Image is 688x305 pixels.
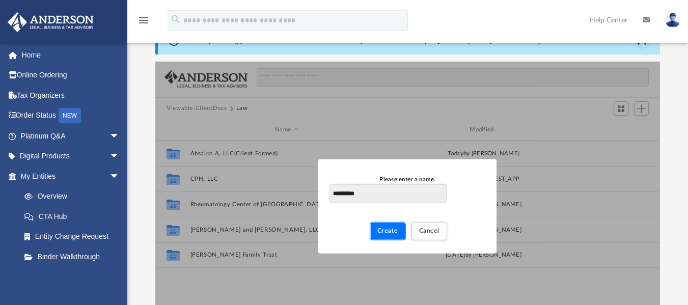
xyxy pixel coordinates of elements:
[437,36,492,44] a: [DOMAIN_NAME]
[14,227,135,247] a: Entity Change Request
[109,146,130,167] span: arrow_drop_down
[318,159,497,253] div: New Folder
[411,222,447,240] button: Cancel
[7,146,135,167] a: Digital Productsarrow_drop_down
[377,228,398,234] span: Create
[7,45,135,65] a: Home
[665,13,680,27] img: User Pic
[170,14,181,25] i: search
[329,175,485,184] div: Please enter a name.
[14,246,135,267] a: Binder Walkthrough
[59,108,81,123] div: NEW
[137,14,150,26] i: menu
[7,65,135,86] a: Online Ordering
[7,126,135,146] a: Platinum Q&Aarrow_drop_down
[14,206,135,227] a: CTA Hub
[137,19,150,26] a: menu
[7,105,135,126] a: Order StatusNEW
[109,126,130,147] span: arrow_drop_down
[329,184,446,203] input: Please enter a name.
[7,85,135,105] a: Tax Organizers
[370,222,406,240] button: Create
[5,12,97,32] img: Anderson Advisors Platinum Portal
[7,166,135,186] a: My Entitiesarrow_drop_down
[419,228,439,234] span: Cancel
[14,186,135,207] a: Overview
[14,267,130,287] a: My Blueprint
[109,166,130,187] span: arrow_drop_down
